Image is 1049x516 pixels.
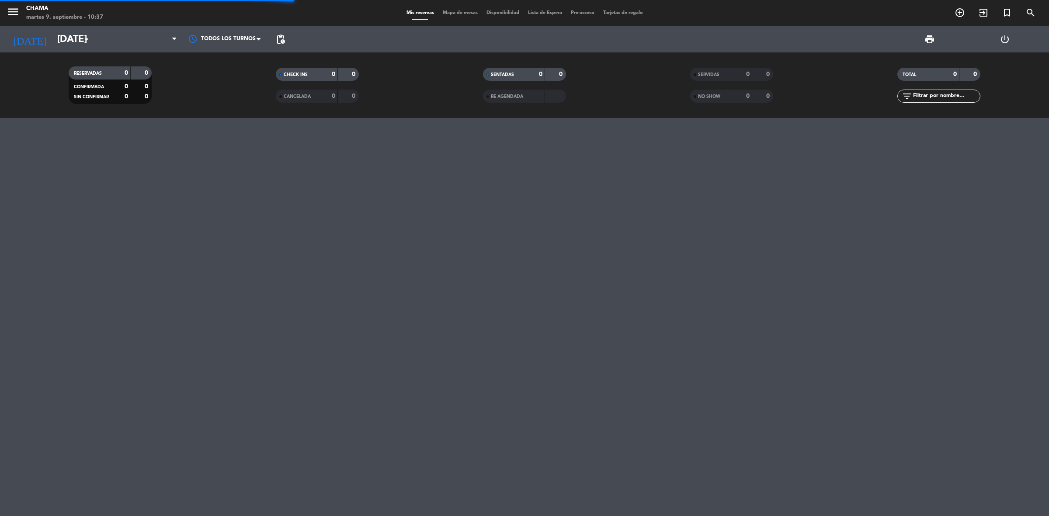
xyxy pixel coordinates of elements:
[26,4,103,13] div: CHAMA
[1025,7,1036,18] i: search
[1002,7,1012,18] i: turned_in_not
[766,93,771,99] strong: 0
[332,93,335,99] strong: 0
[491,73,514,77] span: SENTADAS
[973,71,979,77] strong: 0
[746,71,750,77] strong: 0
[81,34,92,45] i: arrow_drop_down
[125,70,128,76] strong: 0
[955,7,965,18] i: add_circle_outline
[352,93,357,99] strong: 0
[559,71,564,77] strong: 0
[482,10,524,15] span: Disponibilidad
[953,71,957,77] strong: 0
[978,7,989,18] i: exit_to_app
[967,26,1042,52] div: LOG OUT
[924,34,935,45] span: print
[125,83,128,90] strong: 0
[7,5,20,21] button: menu
[284,73,308,77] span: CHECK INS
[125,94,128,100] strong: 0
[491,94,523,99] span: RE AGENDADA
[566,10,599,15] span: Pre-acceso
[539,71,542,77] strong: 0
[74,95,109,99] span: SIN CONFIRMAR
[74,85,104,89] span: CONFIRMADA
[352,71,357,77] strong: 0
[903,73,916,77] span: TOTAL
[332,71,335,77] strong: 0
[698,94,720,99] span: NO SHOW
[145,94,150,100] strong: 0
[145,83,150,90] strong: 0
[524,10,566,15] span: Lista de Espera
[402,10,438,15] span: Mis reservas
[145,70,150,76] strong: 0
[74,71,102,76] span: RESERVADAS
[902,91,912,101] i: filter_list
[275,34,286,45] span: pending_actions
[438,10,482,15] span: Mapa de mesas
[698,73,719,77] span: SERVIDAS
[284,94,311,99] span: CANCELADA
[766,71,771,77] strong: 0
[599,10,647,15] span: Tarjetas de regalo
[746,93,750,99] strong: 0
[7,30,53,49] i: [DATE]
[7,5,20,18] i: menu
[26,13,103,22] div: martes 9. septiembre - 10:37
[912,91,980,101] input: Filtrar por nombre...
[1000,34,1010,45] i: power_settings_new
